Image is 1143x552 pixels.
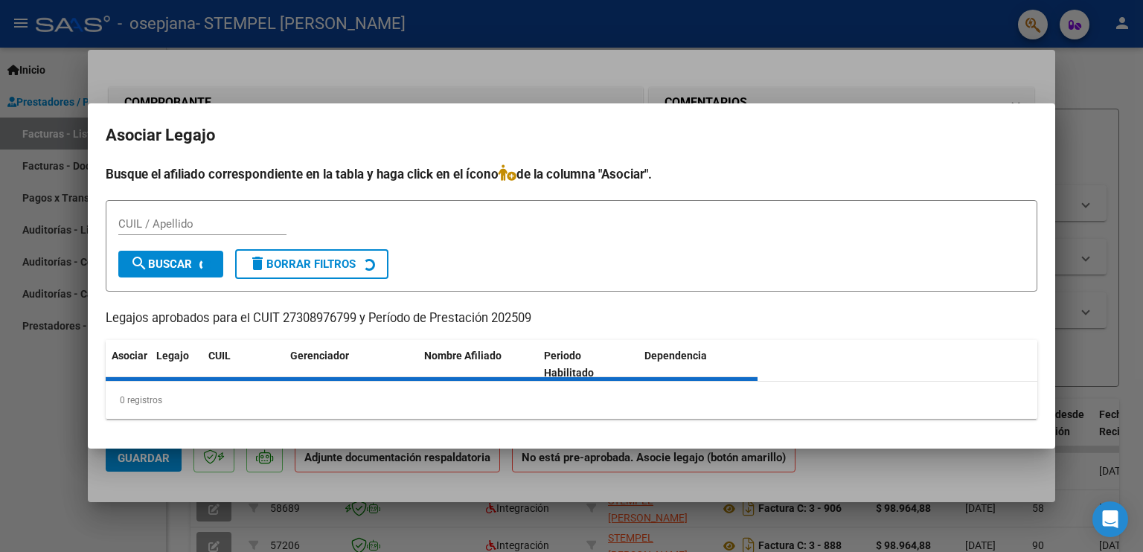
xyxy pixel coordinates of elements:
[208,350,231,362] span: CUIL
[418,340,538,389] datatable-header-cell: Nombre Afiliado
[290,350,349,362] span: Gerenciador
[235,249,388,279] button: Borrar Filtros
[424,350,502,362] span: Nombre Afiliado
[106,164,1037,184] h4: Busque el afiliado correspondiente en la tabla y haga click en el ícono de la columna "Asociar".
[130,257,192,271] span: Buscar
[112,350,147,362] span: Asociar
[156,350,189,362] span: Legajo
[106,340,150,389] datatable-header-cell: Asociar
[284,340,418,389] datatable-header-cell: Gerenciador
[644,350,707,362] span: Dependencia
[249,257,356,271] span: Borrar Filtros
[1092,501,1128,537] div: Open Intercom Messenger
[249,254,266,272] mat-icon: delete
[202,340,284,389] datatable-header-cell: CUIL
[118,251,223,277] button: Buscar
[150,340,202,389] datatable-header-cell: Legajo
[638,340,758,389] datatable-header-cell: Dependencia
[538,340,638,389] datatable-header-cell: Periodo Habilitado
[544,350,594,379] span: Periodo Habilitado
[130,254,148,272] mat-icon: search
[106,121,1037,150] h2: Asociar Legajo
[106,309,1037,328] p: Legajos aprobados para el CUIT 27308976799 y Período de Prestación 202509
[106,382,1037,419] div: 0 registros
